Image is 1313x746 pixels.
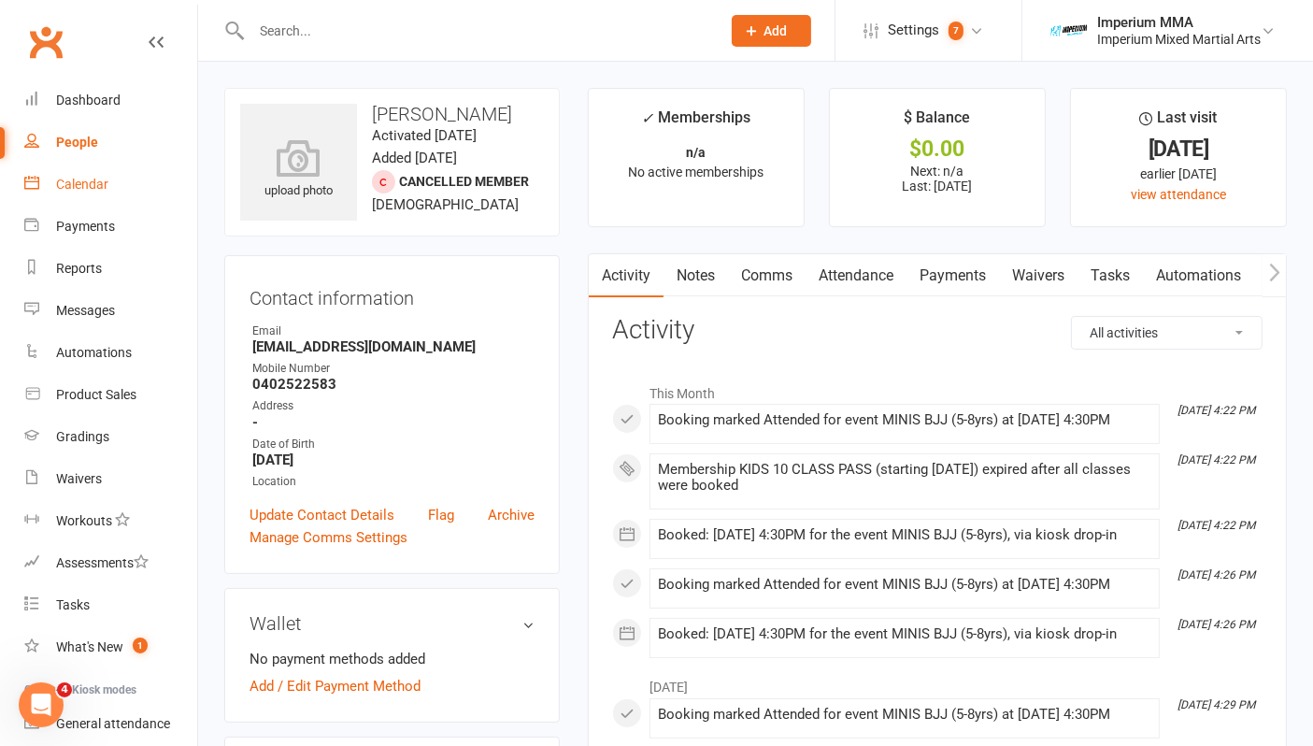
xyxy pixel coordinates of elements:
a: General attendance kiosk mode [24,703,197,745]
h3: [PERSON_NAME] [240,104,544,124]
li: This Month [612,374,1263,404]
a: Clubworx [22,19,69,65]
div: Gradings [56,429,109,444]
div: Workouts [56,513,112,528]
a: Reports [24,248,197,290]
time: Activated [DATE] [372,127,477,144]
i: [DATE] 4:22 PM [1177,453,1255,466]
div: General attendance [56,716,170,731]
input: Search... [246,18,707,44]
a: Automations [24,332,197,374]
div: earlier [DATE] [1088,164,1269,184]
a: Comms [728,254,806,297]
span: No active memberships [628,165,764,179]
a: Flag [428,504,454,526]
h3: Wallet [250,613,535,634]
li: No payment methods added [250,648,535,670]
div: Automations [56,345,132,360]
a: Archive [488,504,535,526]
strong: - [252,414,535,431]
div: Reports [56,261,102,276]
a: Automations [1143,254,1254,297]
a: Attendance [806,254,906,297]
span: 4 [57,682,72,697]
div: Booking marked Attended for event MINIS BJJ (5-8yrs) at [DATE] 4:30PM [658,412,1151,428]
i: ✓ [641,109,653,127]
iframe: Intercom live chat [19,682,64,727]
div: Waivers [56,471,102,486]
div: Imperium MMA [1097,14,1261,31]
i: [DATE] 4:29 PM [1177,698,1255,711]
strong: [EMAIL_ADDRESS][DOMAIN_NAME] [252,338,535,355]
time: Added [DATE] [372,150,457,166]
div: Booking marked Attended for event MINIS BJJ (5-8yrs) at [DATE] 4:30PM [658,577,1151,593]
strong: 0402522583 [252,376,535,393]
div: Memberships [641,106,750,140]
a: Notes [664,254,728,297]
h3: Activity [612,316,1263,345]
div: Product Sales [56,387,136,402]
span: Add [764,23,788,38]
div: Imperium Mixed Martial Arts [1097,31,1261,48]
i: [DATE] 4:22 PM [1177,519,1255,532]
a: Tasks [1078,254,1143,297]
i: [DATE] 4:26 PM [1177,568,1255,581]
a: Workouts [24,500,197,542]
div: Calendar [56,177,108,192]
a: Add / Edit Payment Method [250,675,421,697]
li: [DATE] [612,667,1263,697]
a: Payments [906,254,999,297]
div: Location [252,473,535,491]
i: [DATE] 4:22 PM [1177,404,1255,417]
strong: n/a [686,145,706,160]
div: Tasks [56,597,90,612]
div: Email [252,323,535,340]
div: Booked: [DATE] 4:30PM for the event MINIS BJJ (5-8yrs), via kiosk drop-in [658,527,1151,543]
a: People [24,122,197,164]
button: Add [732,15,811,47]
span: 7 [949,22,963,40]
a: Payments [24,206,197,248]
div: Membership KIDS 10 CLASS PASS (starting [DATE]) expired after all classes were booked [658,462,1151,494]
a: Activity [589,254,664,297]
a: Gradings [24,416,197,458]
div: Messages [56,303,115,318]
div: upload photo [240,139,357,201]
div: $0.00 [847,139,1028,159]
a: Calendar [24,164,197,206]
div: People [56,135,98,150]
div: Dashboard [56,93,121,108]
div: Booking marked Attended for event MINIS BJJ (5-8yrs) at [DATE] 4:30PM [658,707,1151,723]
a: Update Contact Details [250,504,394,526]
div: Address [252,397,535,415]
a: What's New1 [24,626,197,668]
a: Messages [24,290,197,332]
strong: [DATE] [252,452,535,468]
span: [DEMOGRAPHIC_DATA] [372,196,519,213]
a: Manage Comms Settings [250,526,407,549]
div: $ Balance [905,106,971,139]
a: Product Sales [24,374,197,416]
div: Last visit [1140,106,1218,139]
a: Waivers [24,458,197,500]
h3: Contact information [250,280,535,308]
img: thumb_image1639376871.png [1050,12,1088,50]
span: 1 [133,638,148,653]
div: What's New [56,639,123,654]
p: Next: n/a Last: [DATE] [847,164,1028,194]
div: Date of Birth [252,436,535,453]
span: Cancelled member [399,174,529,189]
span: Settings [888,9,939,51]
div: Payments [56,219,115,234]
div: Assessments [56,555,149,570]
a: view attendance [1131,187,1226,202]
a: Assessments [24,542,197,584]
div: Mobile Number [252,360,535,378]
div: [DATE] [1088,139,1269,159]
a: Tasks [24,584,197,626]
div: Booked: [DATE] 4:30PM for the event MINIS BJJ (5-8yrs), via kiosk drop-in [658,626,1151,642]
a: Waivers [999,254,1078,297]
i: [DATE] 4:26 PM [1177,618,1255,631]
a: Dashboard [24,79,197,122]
